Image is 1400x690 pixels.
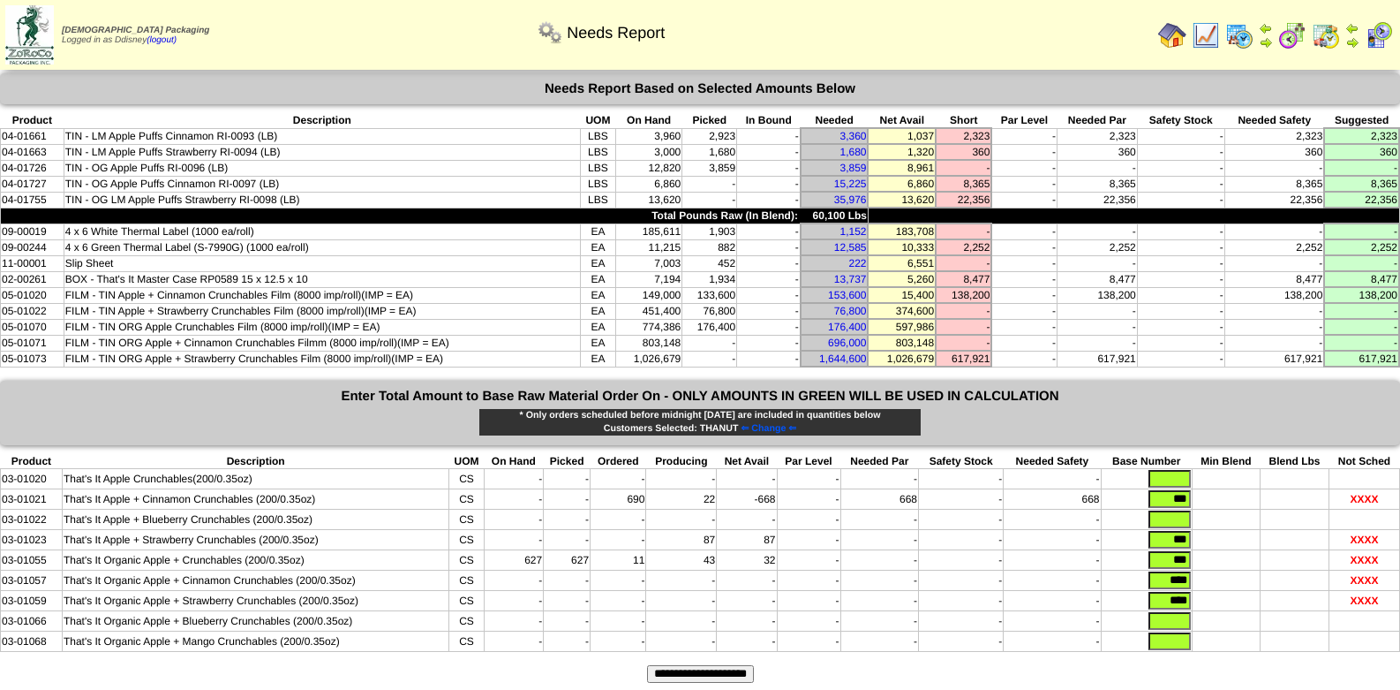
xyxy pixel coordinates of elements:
[1324,351,1399,367] td: 617,921
[936,303,991,319] td: -
[1329,489,1400,510] td: XXXX
[1101,454,1192,469] th: Base Number
[834,193,867,206] a: 35,976
[1324,239,1399,255] td: 2,252
[580,128,615,144] td: LBS
[646,489,717,510] td: 22
[840,530,919,550] td: -
[682,224,737,239] td: 1,903
[1259,35,1273,49] img: arrowright.gif
[868,255,936,271] td: 6,551
[591,454,646,469] th: Ordered
[1057,319,1137,335] td: -
[449,489,484,510] td: CS
[1324,255,1399,271] td: -
[1224,319,1324,335] td: -
[64,144,580,160] td: TIN - LM Apple Puffs Strawberry RI-0094 (LB)
[1,550,63,571] td: 03-01055
[1137,319,1224,335] td: -
[737,128,801,144] td: -
[1004,469,1101,489] td: -
[1224,287,1324,303] td: 138,200
[484,510,544,530] td: -
[738,423,796,434] a: ⇐ Change ⇐
[1,128,64,144] td: 04-01661
[1324,176,1399,192] td: 8,365
[1224,335,1324,351] td: -
[991,303,1057,319] td: -
[682,239,737,255] td: 882
[64,335,580,351] td: FILM - TIN ORG Apple + Cinnamon Crunchables Filmm (8000 imp/roll)(IMP = EA)
[682,176,737,192] td: -
[682,160,737,176] td: 3,859
[1057,271,1137,287] td: 8,477
[64,287,580,303] td: FILM - TIN Apple + Cinnamon Crunchables Film (8000 imp/roll)(IMP = EA)
[1004,489,1101,510] td: 668
[580,271,615,287] td: EA
[1224,192,1324,208] td: 22,356
[1137,224,1224,239] td: -
[64,176,580,192] td: TIN - OG Apple Puffs Cinnamon RI-0097 (LB)
[615,144,681,160] td: 3,000
[868,351,936,367] td: 1,026,679
[64,113,580,128] th: Description
[1324,319,1399,335] td: -
[1225,21,1253,49] img: calendarprod.gif
[1278,21,1306,49] img: calendarblend.gif
[1,510,63,530] td: 03-01022
[868,287,936,303] td: 15,400
[580,144,615,160] td: LBS
[834,178,867,190] a: 15,225
[1324,224,1399,239] td: -
[741,423,796,434] span: ⇐ Change ⇐
[717,530,777,550] td: 87
[840,469,919,489] td: -
[936,128,991,144] td: 2,323
[868,271,936,287] td: 5,260
[936,287,991,303] td: 138,200
[1224,303,1324,319] td: -
[1,176,64,192] td: 04-01727
[484,489,544,510] td: -
[1057,239,1137,255] td: 2,252
[1324,335,1399,351] td: -
[567,24,665,42] span: Needs Report
[1,271,64,287] td: 02-00261
[1137,113,1224,128] th: Safety Stock
[64,319,580,335] td: FILM - TIN ORG Apple Crunchables Film (8000 imp/roll)(IMP = EA)
[64,224,580,239] td: 4 x 6 White Thermal Label (1000 ea/roll)
[64,351,580,367] td: FILM - TIN ORG Apple + Strawberry Crunchables Film (8000 imp/roll)(IMP = EA)
[615,303,681,319] td: 451,400
[682,287,737,303] td: 133,600
[62,550,449,571] td: That's It Organic Apple + Crunchables (200/0.35oz)
[737,113,801,128] th: In Bound
[615,192,681,208] td: 13,620
[64,128,580,144] td: TIN - LM Apple Puffs Cinnamon RI-0093 (LB)
[840,454,919,469] th: Needed Par
[62,530,449,550] td: That's It Apple + Strawberry Crunchables (200/0.35oz)
[1,469,63,489] td: 03-01020
[936,239,991,255] td: 2,252
[580,287,615,303] td: EA
[62,489,449,510] td: That's It Apple + Cinnamon Crunchables (200/0.35oz)
[1,287,64,303] td: 05-01020
[580,351,615,367] td: EA
[868,335,936,351] td: 803,148
[449,550,484,571] td: CS
[580,113,615,128] th: UOM
[544,510,591,530] td: -
[544,454,591,469] th: Picked
[682,144,737,160] td: 1,680
[777,510,840,530] td: -
[1,255,64,271] td: 11-00001
[580,335,615,351] td: EA
[62,510,449,530] td: That's It Apple + Blueberry Crunchables (200/0.35oz)
[1324,287,1399,303] td: 138,200
[936,271,991,287] td: 8,477
[834,241,867,254] a: 12,585
[615,351,681,367] td: 1,026,679
[580,319,615,335] td: EA
[544,489,591,510] td: -
[737,176,801,192] td: -
[717,489,777,510] td: -668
